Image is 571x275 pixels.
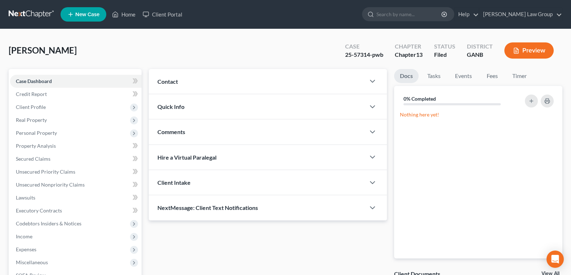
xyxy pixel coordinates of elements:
span: Comments [157,128,185,135]
a: Tasks [421,69,446,83]
span: Case Dashboard [16,78,52,84]
a: Events [449,69,478,83]
div: District [467,42,493,51]
span: Contact [157,78,178,85]
span: Unsecured Priority Claims [16,169,75,175]
span: Quick Info [157,103,184,110]
span: Executory Contracts [16,207,62,214]
span: Secured Claims [16,156,50,162]
span: [PERSON_NAME] [9,45,77,55]
div: 25-57314-pwb [345,51,383,59]
span: New Case [75,12,99,17]
span: Unsecured Nonpriority Claims [16,182,85,188]
a: Credit Report [10,88,142,101]
a: Timer [507,69,532,83]
span: NextMessage: Client Text Notifications [157,204,258,211]
a: Secured Claims [10,152,142,165]
span: Real Property [16,117,47,123]
span: Hire a Virtual Paralegal [157,154,217,161]
a: Lawsuits [10,191,142,204]
a: Executory Contracts [10,204,142,217]
div: Case [345,42,383,51]
span: Codebtors Insiders & Notices [16,220,81,226]
a: [PERSON_NAME] Law Group [479,8,562,21]
a: Unsecured Nonpriority Claims [10,178,142,191]
span: Miscellaneous [16,259,48,265]
div: Filed [434,51,455,59]
div: GANB [467,51,493,59]
p: Nothing here yet! [400,111,557,118]
span: Client Profile [16,104,46,110]
strong: 0% Completed [403,96,436,102]
span: 13 [416,51,423,58]
a: Unsecured Priority Claims [10,165,142,178]
a: Help [455,8,479,21]
span: Lawsuits [16,194,35,201]
button: Preview [504,42,554,59]
span: Credit Report [16,91,47,97]
span: Property Analysis [16,143,56,149]
div: Open Intercom Messenger [547,251,564,268]
input: Search by name... [376,8,442,21]
a: Property Analysis [10,139,142,152]
span: Income [16,233,32,239]
div: Chapter [395,51,423,59]
span: Client Intake [157,179,191,186]
span: Expenses [16,246,36,252]
a: Home [108,8,139,21]
a: Client Portal [139,8,186,21]
span: Personal Property [16,130,57,136]
a: Case Dashboard [10,75,142,88]
div: Chapter [395,42,423,51]
a: Fees [481,69,504,83]
a: Docs [394,69,419,83]
div: Status [434,42,455,51]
